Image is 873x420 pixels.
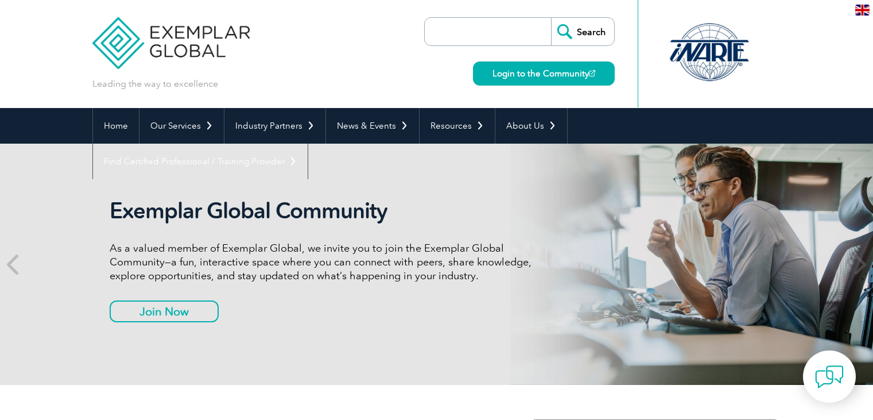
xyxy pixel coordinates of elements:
a: Resources [420,108,495,144]
p: As a valued member of Exemplar Global, we invite you to join the Exemplar Global Community—a fun,... [110,241,540,283]
a: Find Certified Professional / Training Provider [93,144,308,179]
img: open_square.png [589,70,595,76]
a: Home [93,108,139,144]
a: Our Services [139,108,224,144]
a: Join Now [110,300,219,322]
h2: Exemplar Global Community [110,198,540,224]
img: en [855,5,870,16]
a: Login to the Community [473,61,615,86]
input: Search [551,18,614,45]
a: News & Events [326,108,419,144]
p: Leading the way to excellence [92,78,218,90]
a: Industry Partners [224,108,325,144]
img: contact-chat.png [815,363,844,391]
a: About Us [495,108,567,144]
